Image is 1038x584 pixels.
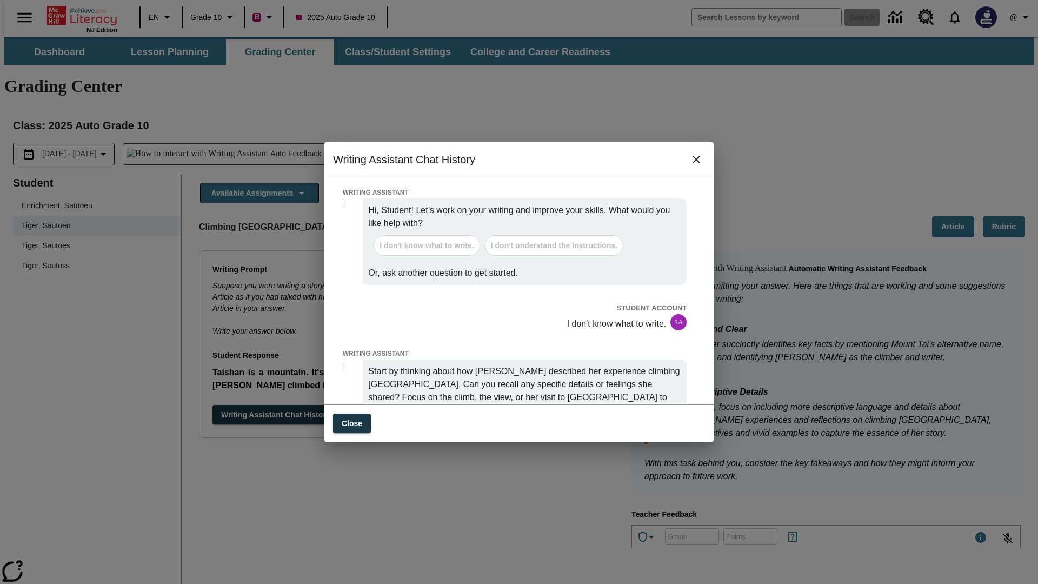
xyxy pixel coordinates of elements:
div: Default questions for Users [368,230,629,262]
h2: Writing Assistant Chat History [324,142,714,177]
p: Start by thinking about how [PERSON_NAME] described her experience climbing [GEOGRAPHIC_DATA]. Ca... [368,365,681,417]
p: I don't know what to write. [567,317,667,330]
img: Writing Assistant icon [335,360,367,375]
p: Or, ask another question to get started. [368,267,681,280]
body: Type your response here. [4,9,158,18]
p: STUDENT ACCOUNT [343,302,687,314]
button: Close [333,414,371,434]
button: close [688,151,705,168]
img: Writing Assistant icon [335,198,367,214]
p: WRITING ASSISTANT [343,187,687,198]
div: SA [670,314,687,330]
p: WRITING ASSISTANT [343,348,687,360]
p: Hi, Student! Let’s work on your writing and improve your skills. What would you like help with? [368,204,681,230]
